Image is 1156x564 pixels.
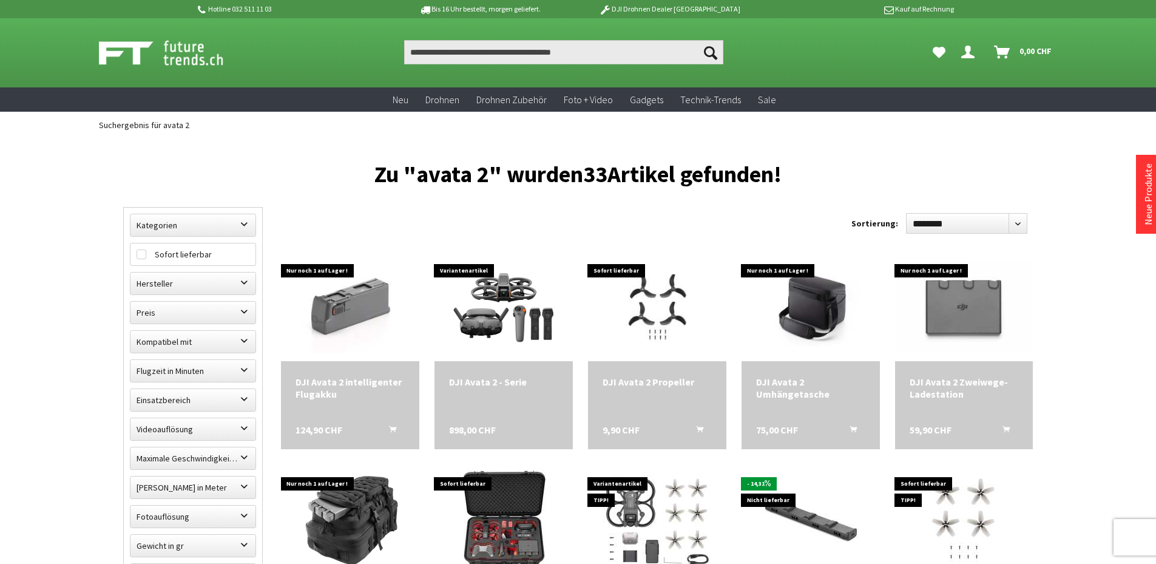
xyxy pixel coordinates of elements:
a: Neue Produkte [1142,163,1154,225]
p: Hotline 032 511 11 03 [196,2,385,16]
div: DJI Avata 2 intelligenter Flugakku [296,376,405,400]
label: Sortierung: [851,214,898,233]
span: 124,90 CHF [296,424,342,436]
a: DJI Avata 2 Propeller 9,90 CHF In den Warenkorb [603,376,712,388]
button: In den Warenkorb [374,424,404,440]
a: Sale [749,87,785,112]
button: In den Warenkorb [681,424,711,440]
p: Bis 16 Uhr bestellt, morgen geliefert. [385,2,575,16]
div: DJI Avata 2 Zweiwege-Ladestation [910,376,1019,400]
input: Produkt, Marke, Kategorie, EAN, Artikelnummer… [404,40,723,64]
label: Sofort lieferbar [130,243,255,265]
span: Drohnen Zubehör [476,93,547,106]
img: DJI Avata 2 intelligenter Flugakku [281,261,419,353]
span: 0,00 CHF [1019,41,1052,61]
label: Maximale Flughöhe in Meter [130,477,255,498]
span: 898,00 CHF [449,424,496,436]
span: 75,00 CHF [756,424,798,436]
label: Einsatzbereich [130,389,255,411]
span: 9,90 CHF [603,424,640,436]
label: Videoauflösung [130,418,255,440]
div: DJI Avata 2 - Serie [449,376,558,388]
span: Neu [393,93,408,106]
a: DJI Avata 2 Umhängetasche 75,00 CHF In den Warenkorb [756,376,865,400]
button: Suchen [698,40,723,64]
a: Meine Favoriten [927,40,952,64]
label: Maximale Geschwindigkeit in km/h [130,447,255,469]
a: Foto + Video [555,87,621,112]
img: DJI Avata 2 Propeller [588,261,726,353]
button: In den Warenkorb [835,424,864,440]
span: Technik-Trends [680,93,741,106]
span: Gadgets [630,93,663,106]
img: DJI Avata 2 - Serie [449,252,558,361]
img: DJI Avata 2 Zweiwege-Ladestation [895,261,1033,353]
img: DJI Avata 2 Umhängetasche [742,261,880,353]
img: Shop Futuretrends - zur Startseite wechseln [99,38,250,68]
span: Sale [758,93,776,106]
span: Drohnen [425,93,459,106]
span: Foto + Video [564,93,613,106]
label: Flugzeit in Minuten [130,360,255,382]
h1: Zu "avata 2" wurden Artikel gefunden! [123,166,1033,183]
p: DJI Drohnen Dealer [GEOGRAPHIC_DATA] [575,2,764,16]
p: Kauf auf Rechnung [765,2,954,16]
a: Gadgets [621,87,672,112]
a: Neu [384,87,417,112]
span: Suchergebnis für avata 2 [99,120,189,131]
a: Technik-Trends [672,87,749,112]
span: 33 [583,160,607,188]
a: Drohnen [417,87,468,112]
div: DJI Avata 2 Propeller [603,376,712,388]
label: Kategorien [130,214,255,236]
label: Kompatibel mit [130,331,255,353]
a: DJI Avata 2 - Serie 898,00 CHF [449,376,558,388]
a: Dein Konto [956,40,984,64]
a: DJI Avata 2 Zweiwege-Ladestation 59,90 CHF In den Warenkorb [910,376,1019,400]
a: Warenkorb [989,40,1058,64]
a: DJI Avata 2 intelligenter Flugakku 124,90 CHF In den Warenkorb [296,376,405,400]
label: Fotoauflösung [130,506,255,528]
label: Gewicht in gr [130,535,255,557]
button: In den Warenkorb [988,424,1017,440]
div: DJI Avata 2 Umhängetasche [756,376,865,400]
label: Hersteller [130,273,255,294]
label: Preis [130,302,255,324]
span: 59,90 CHF [910,424,952,436]
a: Drohnen Zubehör [468,87,555,112]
